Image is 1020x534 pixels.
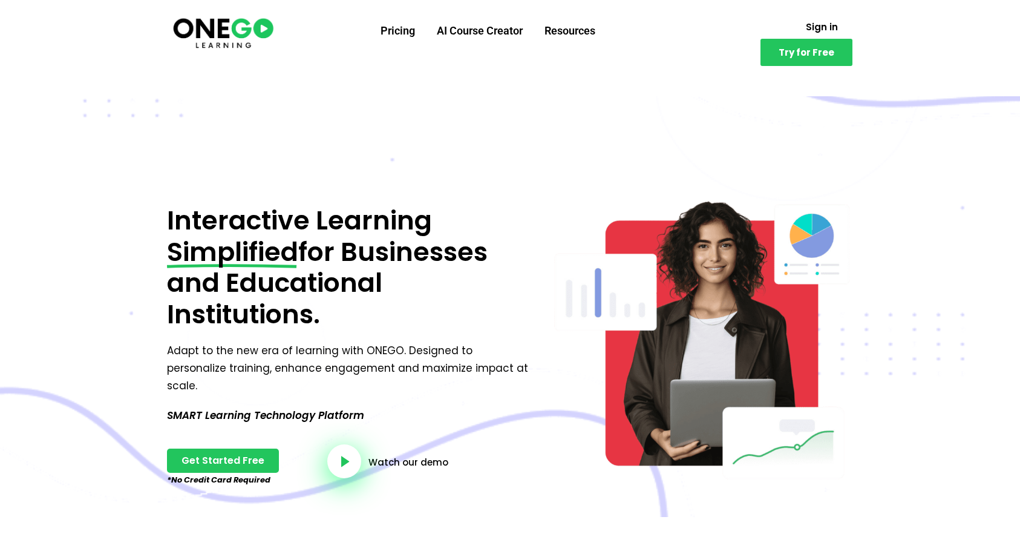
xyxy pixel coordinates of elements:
[534,15,606,47] a: Resources
[791,15,852,39] a: Sign in
[167,202,432,239] span: Interactive Learning
[181,456,264,466] span: Get Started Free
[760,39,852,66] a: Try for Free
[327,444,361,478] a: video-button
[167,342,533,395] p: Adapt to the new era of learning with ONEGO. Designed to personalize training, enhance engagement...
[167,237,298,268] span: Simplified
[370,15,426,47] a: Pricing
[167,234,488,332] span: for Businesses and Educational Institutions.
[426,15,534,47] a: AI Course Creator
[806,22,838,31] span: Sign in
[167,449,279,473] a: Get Started Free
[779,48,834,57] span: Try for Free
[368,458,448,467] a: Watch our demo
[167,407,533,424] p: SMART Learning Technology Platform
[167,474,270,486] em: *No Credit Card Required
